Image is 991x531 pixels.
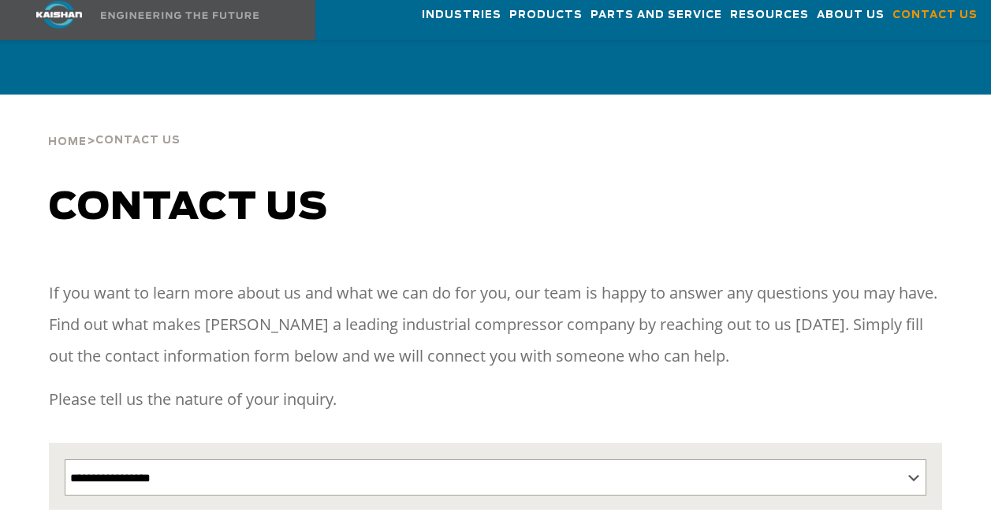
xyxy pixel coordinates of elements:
[730,6,809,24] span: Resources
[892,6,978,24] span: Contact Us
[817,6,885,24] span: About Us
[48,134,87,148] a: Home
[591,6,722,24] span: Parts and Service
[48,95,181,154] div: >
[49,277,941,372] p: If you want to learn more about us and what we can do for you, our team is happy to answer any qu...
[48,137,87,147] span: Home
[509,6,583,24] span: Products
[422,6,501,24] span: Industries
[95,136,181,146] span: Contact Us
[49,384,941,415] p: Please tell us the nature of your inquiry.
[49,189,328,227] span: Contact us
